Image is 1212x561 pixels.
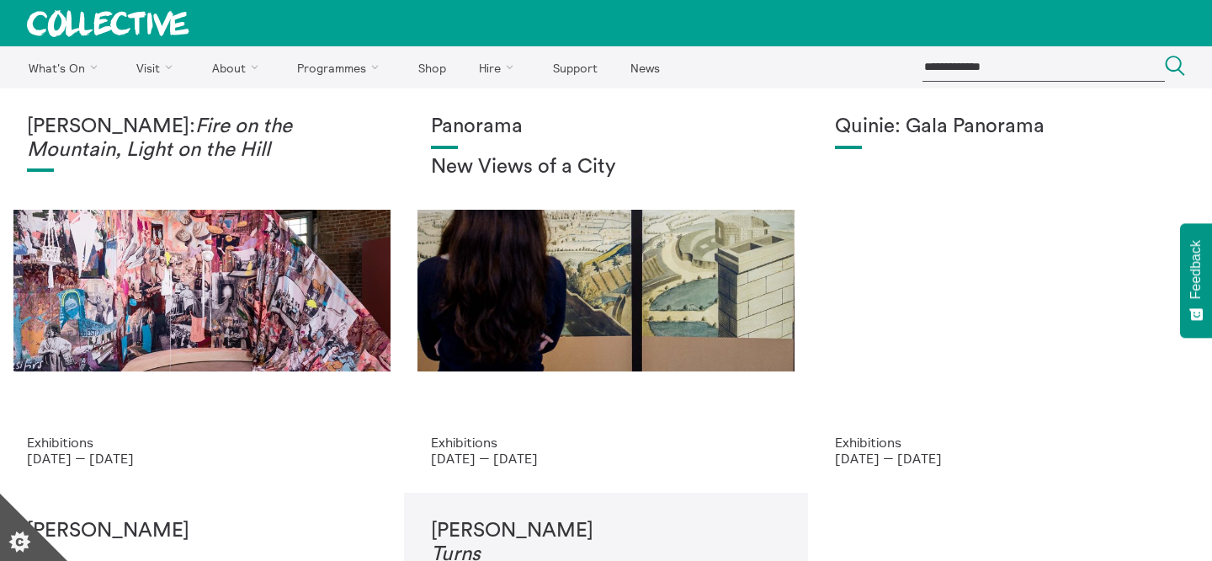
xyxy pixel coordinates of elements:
[615,46,674,88] a: News
[283,46,401,88] a: Programmes
[431,156,781,179] h2: New Views of a City
[27,435,377,450] p: Exhibitions
[403,46,460,88] a: Shop
[431,435,781,450] p: Exhibitions
[197,46,279,88] a: About
[13,46,119,88] a: What's On
[431,115,781,139] h1: Panorama
[27,451,377,466] p: [DATE] — [DATE]
[835,451,1185,466] p: [DATE] — [DATE]
[465,46,535,88] a: Hire
[1180,223,1212,338] button: Feedback - Show survey
[835,115,1185,139] h1: Quinie: Gala Panorama
[27,115,377,162] h1: [PERSON_NAME]:
[404,88,808,493] a: Collective Panorama June 2025 small file 8 Panorama New Views of a City Exhibitions [DATE] — [DATE]
[122,46,194,88] a: Visit
[1188,240,1204,299] span: Feedback
[835,435,1185,450] p: Exhibitions
[538,46,612,88] a: Support
[27,116,292,160] em: Fire on the Mountain, Light on the Hill
[431,451,781,466] p: [DATE] — [DATE]
[27,520,377,543] h1: [PERSON_NAME]
[808,88,1212,493] a: Josie Vallely Quinie: Gala Panorama Exhibitions [DATE] — [DATE]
